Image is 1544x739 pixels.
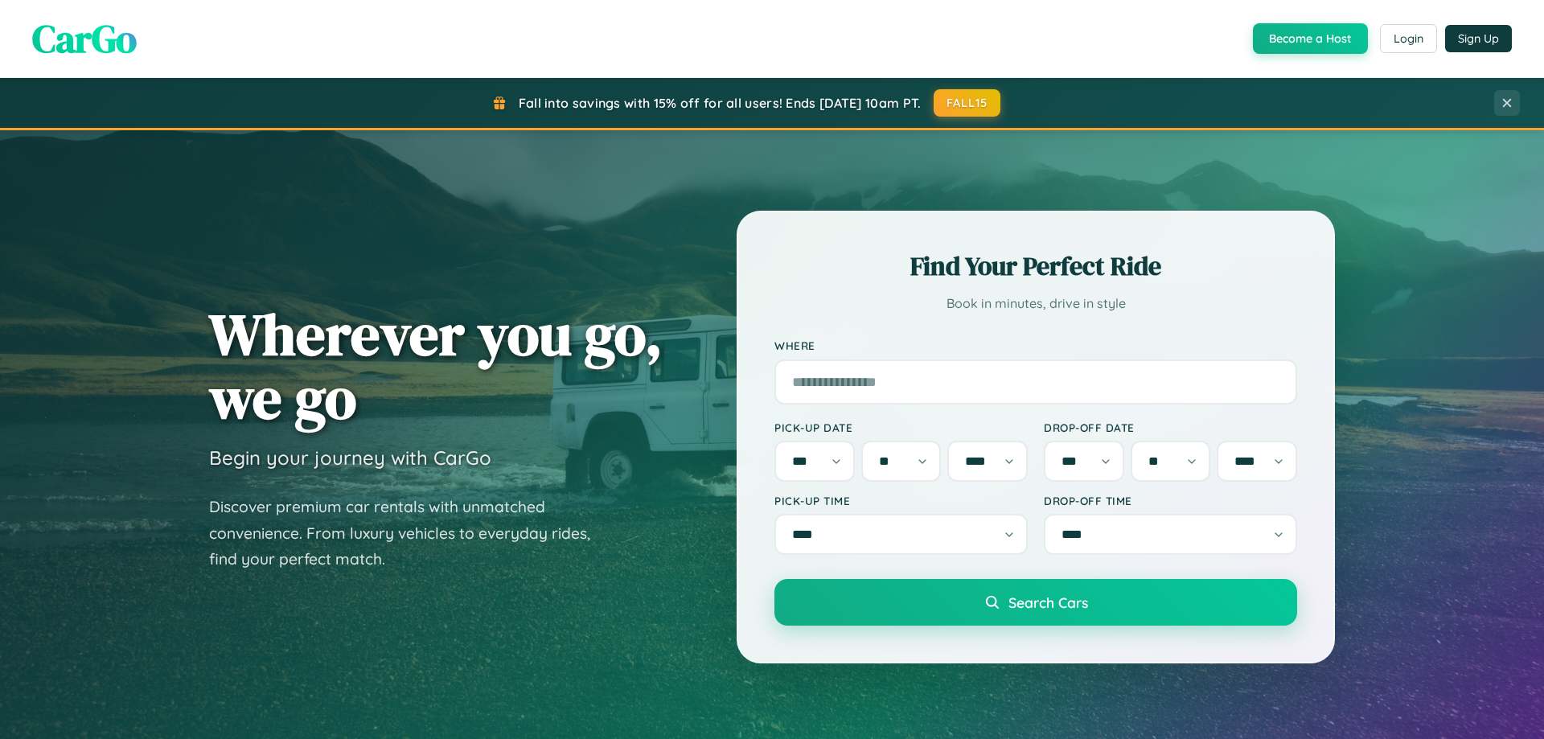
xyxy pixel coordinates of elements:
h2: Find Your Perfect Ride [774,248,1297,284]
label: Pick-up Time [774,494,1028,507]
button: Search Cars [774,579,1297,626]
button: Become a Host [1253,23,1368,54]
button: Sign Up [1445,25,1512,52]
p: Book in minutes, drive in style [774,292,1297,315]
button: FALL15 [934,89,1001,117]
p: Discover premium car rentals with unmatched convenience. From luxury vehicles to everyday rides, ... [209,494,611,573]
span: Search Cars [1008,593,1088,611]
label: Pick-up Date [774,421,1028,434]
h3: Begin your journey with CarGo [209,445,491,470]
label: Where [774,339,1297,353]
span: CarGo [32,12,137,65]
h1: Wherever you go, we go [209,302,663,429]
button: Login [1380,24,1437,53]
span: Fall into savings with 15% off for all users! Ends [DATE] 10am PT. [519,95,922,111]
label: Drop-off Time [1044,494,1297,507]
label: Drop-off Date [1044,421,1297,434]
